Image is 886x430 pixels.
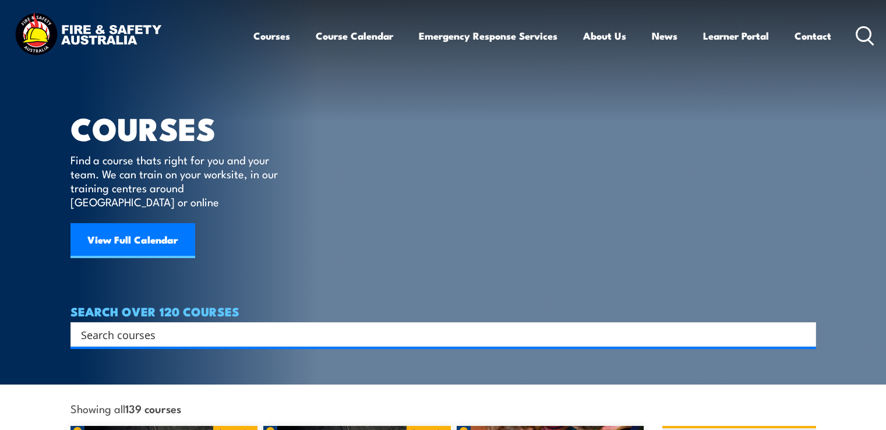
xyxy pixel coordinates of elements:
strong: 139 courses [125,400,181,416]
a: Courses [253,20,290,51]
a: Learner Portal [703,20,769,51]
h1: COURSES [70,114,295,142]
form: Search form [83,326,793,343]
button: Search magnifier button [796,326,812,343]
h4: SEARCH OVER 120 COURSES [70,305,816,318]
a: Emergency Response Services [419,20,557,51]
span: Showing all [70,402,181,414]
a: Course Calendar [316,20,393,51]
input: Search input [81,326,790,343]
a: Contact [795,20,831,51]
a: View Full Calendar [70,223,195,258]
a: News [652,20,677,51]
p: Find a course thats right for you and your team. We can train on your worksite, in our training c... [70,153,283,209]
a: About Us [583,20,626,51]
